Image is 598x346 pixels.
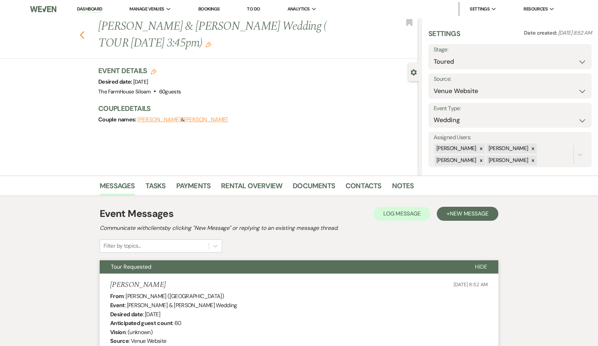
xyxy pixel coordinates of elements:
span: Tour Requested [111,263,151,270]
b: Desired date [110,311,143,318]
h3: Couple Details [98,104,412,113]
span: Date created: [524,29,558,36]
a: To Do [247,6,260,12]
a: Documents [293,180,335,196]
div: [PERSON_NAME] [434,155,477,165]
button: Tour Requested [100,260,464,274]
a: Tasks [145,180,166,196]
div: [PERSON_NAME] [486,155,529,165]
span: Resources [524,6,548,13]
h1: [PERSON_NAME] & [PERSON_NAME] Wedding ( TOUR [DATE] 3:45pm) [98,18,352,51]
span: Couple names: [98,116,137,123]
a: Messages [100,180,135,196]
div: Filter by topics... [104,242,141,250]
span: & [137,116,228,123]
h5: [PERSON_NAME] [110,281,166,289]
b: Event [110,302,125,309]
h2: Communicate with clients by clicking "New Message" or replying to an existing message thread. [100,224,498,232]
span: [DATE] 8:52 AM [454,281,488,288]
label: Stage: [434,45,586,55]
span: New Message [450,210,489,217]
button: Log Message [373,207,430,221]
button: [PERSON_NAME] [137,117,181,122]
span: Hide [475,263,487,270]
span: [DATE] [133,78,148,85]
h3: Event Details [98,66,181,76]
label: Assigned Users: [434,133,586,143]
span: Manage Venues [129,6,164,13]
label: Event Type: [434,104,586,114]
img: Weven Logo [30,2,57,16]
div: [PERSON_NAME] [434,143,477,154]
a: Rental Overview [221,180,282,196]
button: Hide [464,260,498,274]
span: The FarmHouse Siloam [98,88,151,95]
a: Contacts [346,180,382,196]
b: Source [110,337,129,345]
span: 60 guests [159,88,181,95]
b: From [110,292,123,300]
span: Settings [470,6,490,13]
h1: Event Messages [100,206,173,221]
span: Desired date: [98,78,133,85]
div: [PERSON_NAME] [486,143,529,154]
b: Vision [110,329,126,336]
span: Analytics [287,6,310,13]
a: Notes [392,180,414,196]
button: +New Message [437,207,498,221]
button: Edit [206,41,211,48]
span: [DATE] 8:52 AM [558,29,592,36]
button: Close lead details [411,69,417,75]
h3: Settings [428,29,460,44]
a: Bookings [198,6,220,12]
label: Source: [434,74,586,84]
b: Anticipated guest count [110,319,172,327]
a: Dashboard [77,6,102,13]
span: Log Message [383,210,421,217]
a: Payments [176,180,211,196]
button: [PERSON_NAME] [184,117,228,122]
